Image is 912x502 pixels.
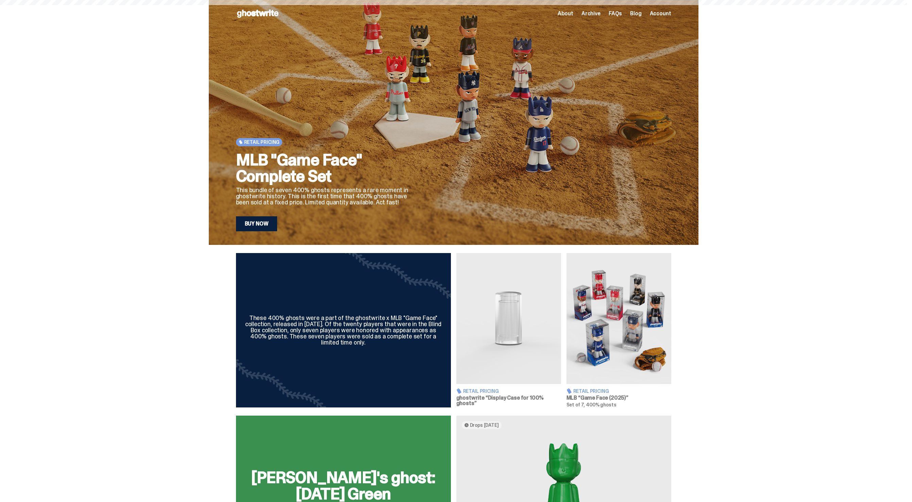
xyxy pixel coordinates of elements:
[463,389,499,394] span: Retail Pricing
[630,11,641,16] a: Blog
[558,11,573,16] a: About
[236,216,277,231] a: Buy Now
[244,315,443,346] div: These 400% ghosts were a part of the ghostwrite x MLB "Game Face" collection, released in [DATE]....
[567,395,671,401] h3: MLB “Game Face (2025)”
[244,469,443,502] h2: [PERSON_NAME]'s ghost: [DATE] Green
[581,11,601,16] a: Archive
[567,253,671,407] a: Game Face (2025) Retail Pricing
[456,395,561,406] h3: ghostwrite “Display Case for 100% ghosts”
[244,139,280,145] span: Retail Pricing
[567,253,671,384] img: Game Face (2025)
[470,422,499,428] span: Drops [DATE]
[609,11,622,16] a: FAQs
[456,253,561,407] a: Display Case for 100% ghosts Retail Pricing
[567,402,617,408] span: Set of 7, 400% ghosts
[573,389,609,394] span: Retail Pricing
[236,187,413,205] p: This bundle of seven 400% ghosts represents a rare moment in ghostwrite history. This is the firs...
[456,253,561,384] img: Display Case for 100% ghosts
[236,152,413,184] h2: MLB "Game Face" Complete Set
[650,11,671,16] a: Account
